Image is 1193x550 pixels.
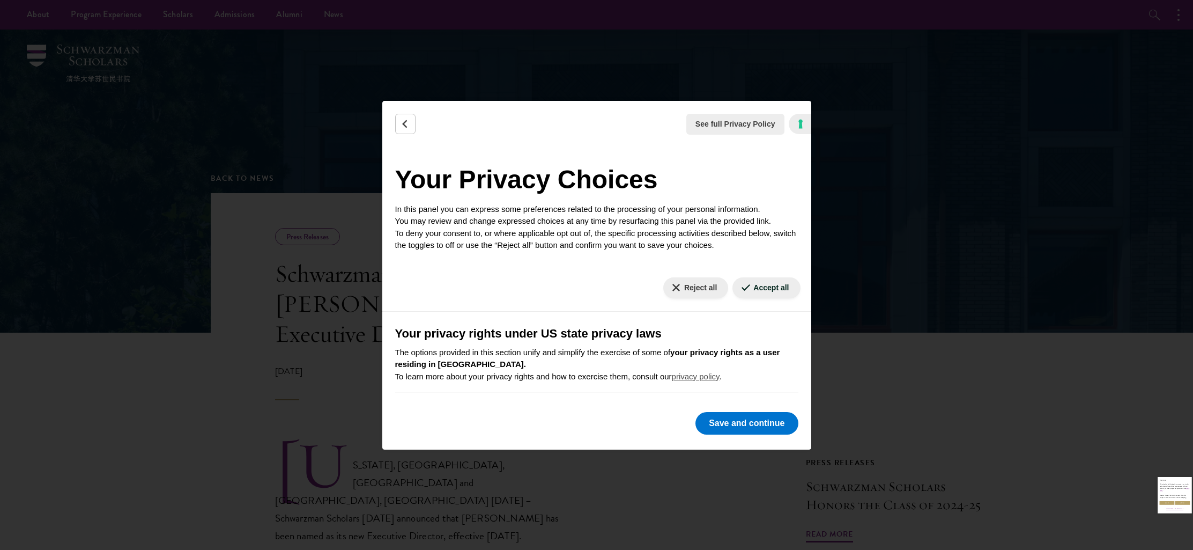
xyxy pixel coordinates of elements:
[395,114,416,134] button: Back
[395,203,798,252] p: In this panel you can express some preferences related to the processing of your personal informa...
[732,277,800,298] button: Accept all
[395,325,798,342] h3: Your privacy rights under US state privacy laws
[789,114,811,134] a: iubenda - Cookie Policy and Cookie Compliance Management
[395,160,798,199] h2: Your Privacy Choices
[672,372,720,381] a: privacy policy
[663,277,728,298] button: Reject all
[1160,479,1190,481] h2: Notice
[695,412,798,435] button: Save and continue
[1160,483,1190,498] div: We and selected third parties use cookies or similar technologies for technical purposes and, wit...
[1175,501,1190,505] button: Accept
[395,347,798,383] p: The options provided in this section unify and simplify the exercise of some of To learn more abo...
[695,119,775,130] span: See full Privacy Policy
[686,114,784,135] button: See full Privacy Policy
[1166,508,1183,510] button: Learn more and customize
[1160,501,1175,505] button: Reject
[1160,487,1190,492] a: cookie policy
